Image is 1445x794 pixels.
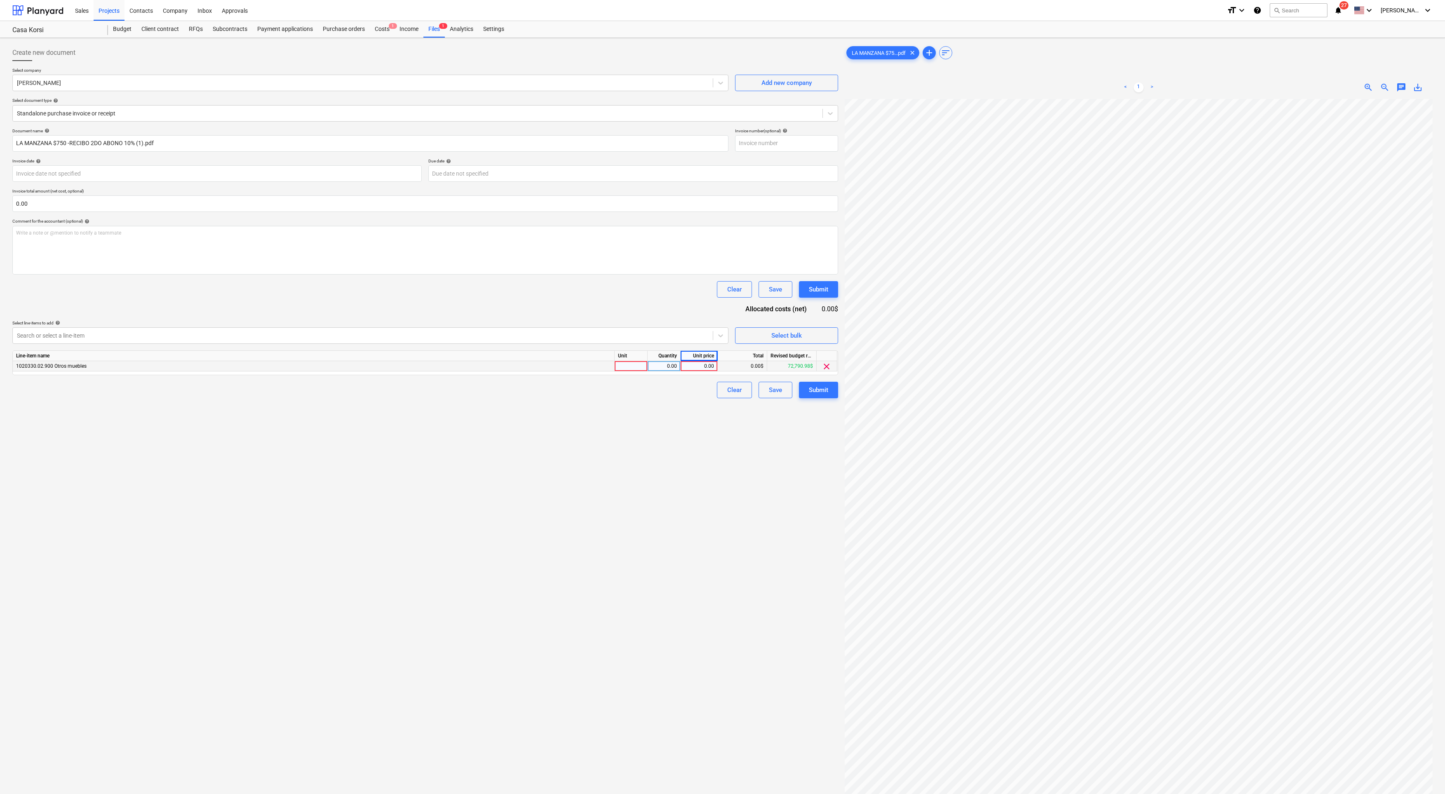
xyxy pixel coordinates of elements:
span: help [54,320,60,325]
div: 0.00$ [820,304,838,314]
div: Select document type [12,98,838,103]
button: Search [1270,3,1328,17]
input: Due date not specified [428,165,838,182]
div: Casa Korsi [12,26,98,35]
div: 0.00 [684,361,714,371]
div: Select bulk [771,330,802,341]
div: Revised budget remaining [767,351,817,361]
a: Payment applications [252,21,318,38]
span: clear [907,48,917,58]
div: Costs [370,21,395,38]
a: Files1 [423,21,445,38]
span: 1020330.02.900 Otros muebles [16,363,87,369]
p: Invoice total amount (net cost, optional) [12,188,838,195]
div: Document name [12,128,728,134]
div: Submit [809,284,828,295]
i: keyboard_arrow_down [1237,5,1247,15]
span: help [34,159,41,164]
span: help [52,98,58,103]
div: Quantity [648,351,681,361]
input: Document name [12,135,728,152]
span: Create new document [12,48,75,58]
span: LA MANZANA $75...pdf [847,50,911,56]
input: Invoice total amount (net cost, optional) [12,195,838,212]
span: zoom_in [1363,82,1373,92]
i: format_size [1227,5,1237,15]
div: Widget de chat [1404,754,1445,794]
span: search [1273,7,1280,14]
i: keyboard_arrow_down [1423,5,1433,15]
span: [PERSON_NAME] [1381,7,1422,14]
div: Unit price [681,351,718,361]
button: Clear [717,382,752,398]
span: chat [1396,82,1406,92]
a: Purchase orders [318,21,370,38]
input: Invoice number [735,135,838,152]
div: Allocated costs (net) [731,304,820,314]
i: Knowledge base [1253,5,1262,15]
button: Select bulk [735,327,838,344]
span: help [781,128,787,133]
a: Settings [478,21,509,38]
div: Line-item name [13,351,615,361]
div: Clear [727,284,742,295]
i: notifications [1334,5,1342,15]
span: clear [822,362,832,371]
span: help [444,159,451,164]
i: keyboard_arrow_down [1364,5,1374,15]
div: Submit [809,385,828,395]
button: Save [759,281,792,298]
span: 27 [1339,1,1349,9]
a: RFQs [184,21,208,38]
div: 72,790.98$ [767,361,817,371]
span: add [924,48,934,58]
button: Submit [799,382,838,398]
div: Invoice number (optional) [735,128,838,134]
p: Select company [12,68,728,75]
button: Save [759,382,792,398]
iframe: Chat Widget [1404,754,1445,794]
div: Clear [727,385,742,395]
span: save_alt [1413,82,1423,92]
button: Add new company [735,75,838,91]
div: Comment for the accountant (optional) [12,218,838,224]
span: help [43,128,49,133]
a: Page 1 is your current page [1134,82,1144,92]
div: 0.00$ [718,361,767,371]
span: 1 [389,23,397,29]
a: Income [395,21,423,38]
div: Total [718,351,767,361]
div: Add new company [761,78,812,88]
a: Subcontracts [208,21,252,38]
span: zoom_out [1380,82,1390,92]
div: Files [423,21,445,38]
span: 1 [439,23,447,29]
button: Submit [799,281,838,298]
div: LA MANZANA $75...pdf [846,46,919,59]
div: 0.00 [651,361,677,371]
a: Analytics [445,21,478,38]
div: Select line-items to add [12,320,728,326]
a: Next page [1147,82,1157,92]
a: Previous page [1121,82,1130,92]
span: sort [941,48,951,58]
button: Clear [717,281,752,298]
a: Client contract [136,21,184,38]
input: Invoice date not specified [12,165,422,182]
div: Due date [428,158,838,164]
div: Invoice date [12,158,422,164]
div: Save [769,284,782,295]
div: Unit [615,351,648,361]
a: Costs1 [370,21,395,38]
div: Save [769,385,782,395]
a: Budget [108,21,136,38]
